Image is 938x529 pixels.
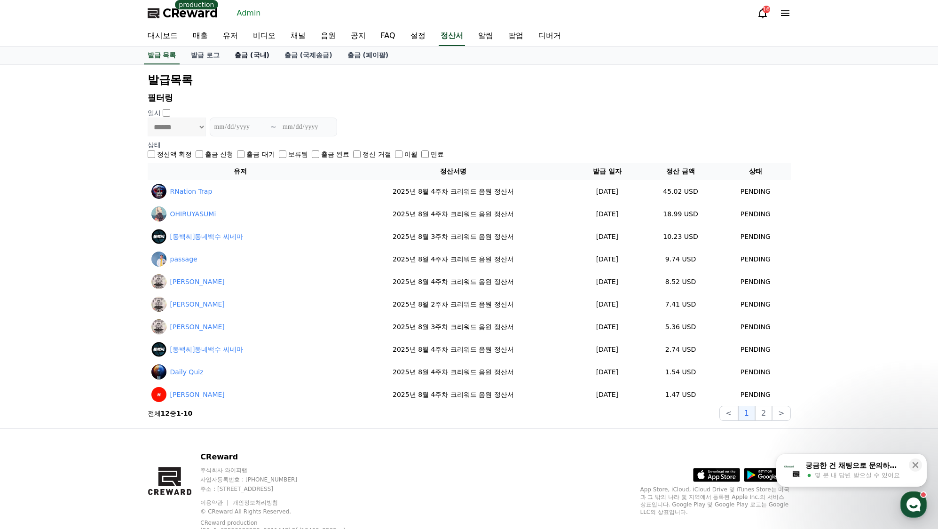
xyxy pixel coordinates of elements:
label: 출금 대기 [246,150,275,159]
td: 2025년 8월 4주차 크리워드 음원 정산서 [333,248,573,270]
a: 비디오 [245,26,283,46]
strong: 1 [176,410,181,417]
p: ~ [270,121,276,133]
td: 2025년 8월 4주차 크리워드 음원 정산서 [333,203,573,225]
span: 설정 [145,312,157,320]
a: 발급 목록 [144,47,180,64]
label: 보류됨 [288,150,308,159]
td: 8.52 USD [641,270,720,293]
td: 45.02 USD [641,180,720,203]
button: < [719,406,738,421]
td: [DATE] [574,293,641,316]
a: [PERSON_NAME] [170,390,225,400]
td: [DATE] [574,338,641,361]
button: 1 [738,406,755,421]
a: [PERSON_NAME] [170,322,225,332]
p: 주식회사 와이피랩 [200,466,365,474]
img: [동백씨]동네백수 씨네마 [151,342,166,357]
td: 2025년 8월 4주차 크리워드 음원 정산서 [333,338,573,361]
a: [PERSON_NAME] [170,277,225,287]
th: 유저 [148,163,333,180]
a: RNation Trap [170,187,213,197]
a: FAQ [373,26,403,46]
td: 1.54 USD [641,361,720,383]
p: 주소 : [STREET_ADDRESS] [200,485,365,493]
p: CReward [200,451,365,463]
a: 발급 로그 [183,47,227,64]
img: 杉元博幸 [151,297,166,312]
strong: 12 [161,410,170,417]
td: PENDING [720,203,790,225]
a: Admin [233,6,265,21]
img: 杉元博幸 [151,319,166,334]
a: 디버거 [531,26,568,46]
a: 16 [757,8,768,19]
td: PENDING [720,316,790,338]
a: Daily Quiz [170,367,204,377]
td: PENDING [720,248,790,270]
span: 대화 [86,313,97,320]
td: [DATE] [574,316,641,338]
a: 대시보드 [140,26,185,46]
td: 2025년 8월 3주차 크리워드 음원 정산서 [333,225,573,248]
img: [동백씨]동네백수 씨네마 [151,229,166,244]
label: 만료 [431,150,444,159]
a: 유저 [215,26,245,46]
a: 대화 [62,298,121,322]
a: 개인정보처리방침 [233,499,278,506]
label: 정산액 확정 [157,150,192,159]
label: 출금 신청 [205,150,233,159]
td: [DATE] [574,248,641,270]
td: PENDING [720,361,790,383]
button: > [772,406,790,421]
img: RNation Trap [151,184,166,199]
button: 2 [755,406,772,421]
img: OHIRUYASUMi [151,206,166,221]
a: [PERSON_NAME] [170,300,225,309]
a: 음원 [313,26,343,46]
td: 2025년 8월 4주차 크리워드 음원 정산서 [333,180,573,203]
a: OHIRUYASUMi [170,209,216,219]
a: 공지 [343,26,373,46]
td: 2025년 8월 4주차 크리워드 음원 정산서 [333,361,573,383]
p: App Store, iCloud, iCloud Drive 및 iTunes Store는 미국과 그 밖의 나라 및 지역에서 등록된 Apple Inc.의 서비스 상표입니다. Goo... [640,486,791,516]
a: 출금 (페이팔) [340,47,396,64]
td: 7.41 USD [641,293,720,316]
td: PENDING [720,270,790,293]
label: 출금 완료 [321,150,349,159]
h2: 발급목록 [148,72,791,87]
td: PENDING [720,383,790,406]
a: 이용약관 [200,499,230,506]
th: 정산서명 [333,163,573,180]
td: PENDING [720,225,790,248]
td: [DATE] [574,361,641,383]
p: 필터링 [148,91,791,104]
a: 매출 [185,26,215,46]
td: PENDING [720,338,790,361]
th: 정산 금액 [641,163,720,180]
td: [DATE] [574,180,641,203]
td: [DATE] [574,225,641,248]
a: 알림 [471,26,501,46]
img: Daily Quiz [151,364,166,379]
a: 출금 (국내) [227,47,277,64]
img: 杉元博幸 [151,274,166,289]
a: [동백씨]동네백수 씨네마 [170,345,243,355]
span: CReward [163,6,218,21]
label: 이월 [404,150,418,159]
p: 일시 [148,108,161,118]
strong: 10 [183,410,192,417]
td: 10.23 USD [641,225,720,248]
td: 2025년 8월 3주차 크리워드 음원 정산서 [333,316,573,338]
td: PENDING [720,180,790,203]
a: 정산서 [439,26,465,46]
p: 상태 [148,140,791,150]
td: [DATE] [574,270,641,293]
a: 설정 [403,26,433,46]
p: 사업자등록번호 : [PHONE_NUMBER] [200,476,365,483]
p: © CReward All Rights Reserved. [200,508,365,515]
td: PENDING [720,293,790,316]
td: 2.74 USD [641,338,720,361]
th: 발급 일자 [574,163,641,180]
p: 전체 중 - [148,409,193,418]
